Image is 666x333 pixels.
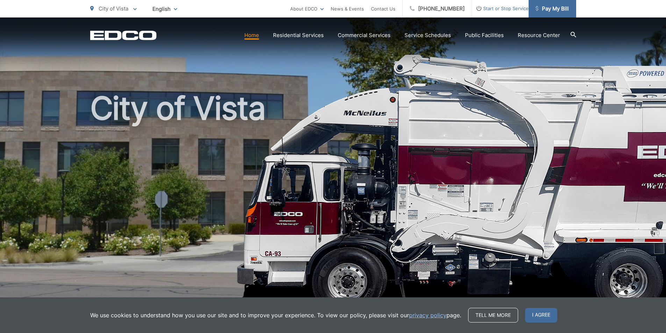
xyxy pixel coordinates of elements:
[525,308,557,323] span: I agree
[409,311,446,319] a: privacy policy
[99,5,128,12] span: City of Vista
[244,31,259,39] a: Home
[331,5,364,13] a: News & Events
[468,308,518,323] a: Tell me more
[404,31,451,39] a: Service Schedules
[518,31,560,39] a: Resource Center
[536,5,569,13] span: Pay My Bill
[273,31,324,39] a: Residential Services
[371,5,395,13] a: Contact Us
[290,5,324,13] a: About EDCO
[147,3,182,15] span: English
[90,311,461,319] p: We use cookies to understand how you use our site and to improve your experience. To view our pol...
[90,91,576,312] h1: City of Vista
[465,31,504,39] a: Public Facilities
[90,30,157,40] a: EDCD logo. Return to the homepage.
[338,31,391,39] a: Commercial Services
